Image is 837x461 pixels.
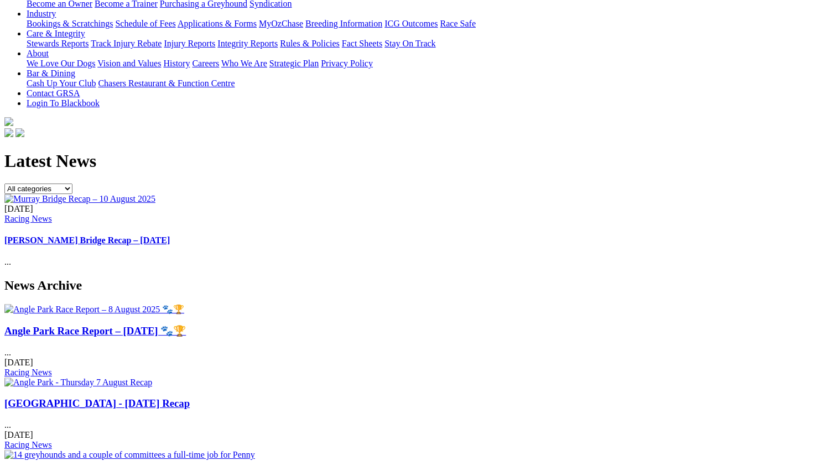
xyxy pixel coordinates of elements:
img: facebook.svg [4,128,13,137]
a: Breeding Information [305,19,382,28]
h1: Latest News [4,151,833,171]
a: [PERSON_NAME] Bridge Recap – [DATE] [4,235,170,245]
h2: News Archive [4,278,833,293]
a: Racing News [4,368,52,377]
img: 14 greyhounds and a couple of committees a full-time job for Penny [4,450,255,460]
a: We Love Our Dogs [27,59,95,68]
img: Angle Park Race Report – 8 August 2025 🐾🏆 [4,304,184,315]
a: MyOzChase [259,19,303,28]
img: Angle Park - Thursday 7 August Recap [4,378,152,387]
a: Vision and Values [97,59,161,68]
a: Bar & Dining [27,69,75,78]
a: About [27,49,49,58]
a: Stewards Reports [27,39,89,48]
a: Racing News [4,440,52,449]
a: Cash Up Your Club [27,78,96,88]
a: Who We Are [221,59,267,68]
a: Track Injury Rebate [91,39,162,48]
a: Stay On Track [384,39,435,48]
a: ICG Outcomes [384,19,438,28]
a: Chasers Restaurant & Function Centre [98,78,235,88]
a: History [163,59,190,68]
span: [DATE] [4,430,33,439]
img: twitter.svg [15,128,24,137]
a: Schedule of Fees [115,19,175,28]
a: Strategic Plan [269,59,319,68]
div: ... [4,204,833,268]
a: Contact GRSA [27,88,80,98]
div: Care & Integrity [27,39,833,49]
a: Racing News [4,214,52,223]
a: [GEOGRAPHIC_DATA] - [DATE] Recap [4,397,190,409]
a: Care & Integrity [27,29,85,38]
div: Bar & Dining [27,78,833,88]
a: Fact Sheets [342,39,382,48]
div: ... [4,325,833,378]
a: Bookings & Scratchings [27,19,113,28]
a: Industry [27,9,56,18]
div: Industry [27,19,833,29]
img: Murray Bridge Recap – 10 August 2025 [4,194,155,204]
a: Race Safe [440,19,475,28]
a: Integrity Reports [217,39,278,48]
span: [DATE] [4,204,33,213]
a: Angle Park Race Report – [DATE] 🐾🏆 [4,325,186,337]
a: Rules & Policies [280,39,340,48]
img: logo-grsa-white.png [4,117,13,126]
div: About [27,59,833,69]
a: Privacy Policy [321,59,373,68]
a: Careers [192,59,219,68]
a: Applications & Forms [178,19,257,28]
span: [DATE] [4,358,33,367]
div: ... [4,397,833,450]
a: Injury Reports [164,39,215,48]
a: Login To Blackbook [27,98,100,108]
